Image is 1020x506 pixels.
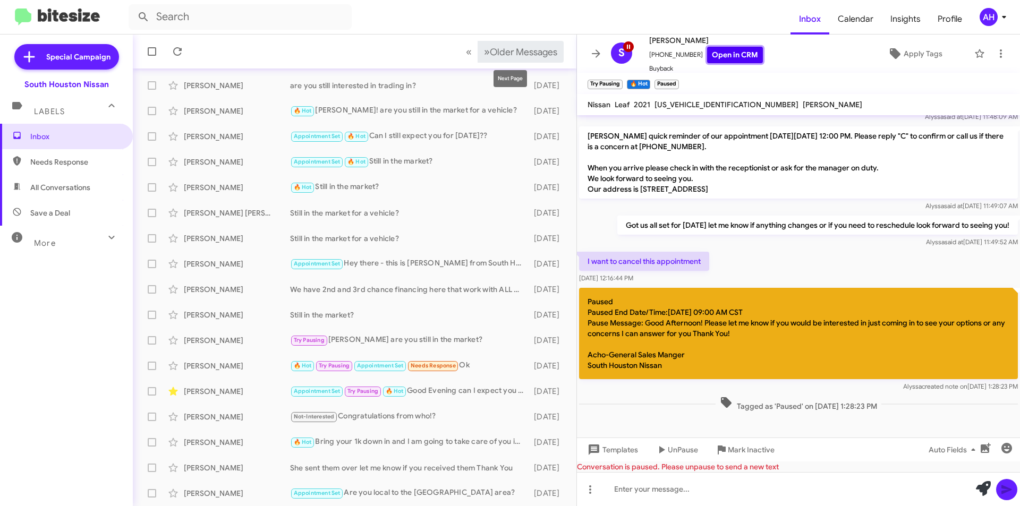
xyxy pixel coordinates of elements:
button: Auto Fields [920,440,988,459]
div: South Houston Nissan [24,79,109,90]
span: » [484,45,490,58]
div: [PERSON_NAME] [184,310,290,320]
span: Mark Inactive [728,440,775,459]
div: are you still interested in trading in? [290,80,529,91]
span: 2021 [634,100,650,109]
span: [PERSON_NAME] [803,100,862,109]
span: 🔥 Hot [347,158,365,165]
div: [PERSON_NAME] [184,386,290,397]
div: [DATE] [529,386,568,397]
div: [DATE] [529,157,568,167]
div: [PERSON_NAME] are you still in the market? [290,334,529,346]
small: Paused [654,80,679,89]
span: said at [944,202,963,210]
div: AH [980,8,998,26]
span: Apply Tags [904,44,942,63]
span: [PHONE_NUMBER] [649,47,763,63]
div: [PERSON_NAME] [184,182,290,193]
span: UnPause [668,440,698,459]
span: Save a Deal [30,208,70,218]
span: Nissan [588,100,610,109]
span: Needs Response [30,157,121,167]
div: [DATE] [529,335,568,346]
div: Congratulations from who!? [290,410,529,423]
div: [PERSON_NAME] [184,157,290,167]
div: Can I still expect you for [DATE]?? [290,130,529,142]
span: 🔥 Hot [386,388,404,394]
div: [DATE] [529,80,568,91]
p: Got us all set for [DATE] let me know if anything changes or if you need to reschedule look forwa... [617,216,1018,235]
span: Alyssa [DATE] 1:28:23 PM [903,382,1018,390]
div: [DATE] [529,437,568,448]
div: [PERSON_NAME] [184,106,290,116]
span: [PERSON_NAME] [649,34,763,47]
span: Appointment Set [294,133,341,140]
button: AH [971,8,1008,26]
div: Are you local to the [GEOGRAPHIC_DATA] area? [290,487,529,499]
button: Mark Inactive [707,440,783,459]
p: I want to cancel this appointment [579,252,709,271]
div: [PERSON_NAME] [184,259,290,269]
span: Try Pausing [294,337,325,344]
span: said at [943,113,962,121]
span: « [466,45,472,58]
button: Next [478,41,564,63]
span: Tagged as 'Paused' on [DATE] 1:28:23 PM [716,396,881,411]
span: Alyssa [DATE] 11:49:07 AM [925,202,1018,210]
div: [DATE] [529,182,568,193]
a: Calendar [829,4,882,35]
div: [DATE] [529,284,568,295]
div: Bring your 1k down in and I am going to take care of you in finding you a truck of your choice [290,436,529,448]
span: Appointment Set [357,362,404,369]
span: Templates [585,440,638,459]
span: said at [945,238,963,246]
div: [PERSON_NAME] [184,233,290,244]
a: Profile [929,4,971,35]
div: [PERSON_NAME]! are you still in the market for a vehicle? [290,105,529,117]
div: She sent them over let me know if you received them Thank You [290,462,529,473]
a: Inbox [790,4,829,35]
div: Hey there - this is [PERSON_NAME] from South Houston Nissan My manager wanted me to reach out to ... [290,258,529,270]
div: Conversation is paused. Please unpause to send a new text [577,461,1020,472]
div: [PERSON_NAME] [184,411,290,422]
div: [DATE] [529,462,568,473]
span: Try Pausing [347,388,378,394]
div: Next Page [494,70,527,87]
div: [DATE] [529,411,568,422]
div: [DATE] [529,208,568,218]
span: Labels [34,107,65,116]
div: [PERSON_NAME] [184,80,290,91]
span: [DATE] 12:16:44 PM [579,274,633,282]
span: More [34,238,56,248]
div: [PERSON_NAME] [184,437,290,448]
div: Still in the market for a vehicle? [290,233,529,244]
div: [DATE] [529,488,568,499]
div: [PERSON_NAME] [184,131,290,142]
a: Open in CRM [707,47,763,63]
div: [DATE] [529,233,568,244]
button: UnPause [647,440,707,459]
span: created note on [922,382,967,390]
span: Alyssa [DATE] 11:48:09 AM [925,113,1018,121]
span: Appointment Set [294,490,341,496]
div: [DATE] [529,361,568,371]
span: 🔥 Hot [294,107,312,114]
span: 🔥 Hot [294,362,312,369]
span: [US_VEHICLE_IDENTIFICATION_NUMBER] [654,100,798,109]
div: Still in the market for a vehicle? [290,208,529,218]
span: Special Campaign [46,52,110,62]
span: Appointment Set [294,388,341,394]
div: [DATE] [529,106,568,116]
span: Alyssa [DATE] 11:49:52 AM [926,238,1018,246]
div: [PERSON_NAME] [184,335,290,346]
span: Auto Fields [929,440,980,459]
div: Good Evening can I expect you and your wife sometime [DATE]? [290,385,529,397]
a: Insights [882,4,929,35]
span: Leaf [615,100,630,109]
span: 🔥 Hot [347,133,365,140]
button: Templates [577,440,647,459]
